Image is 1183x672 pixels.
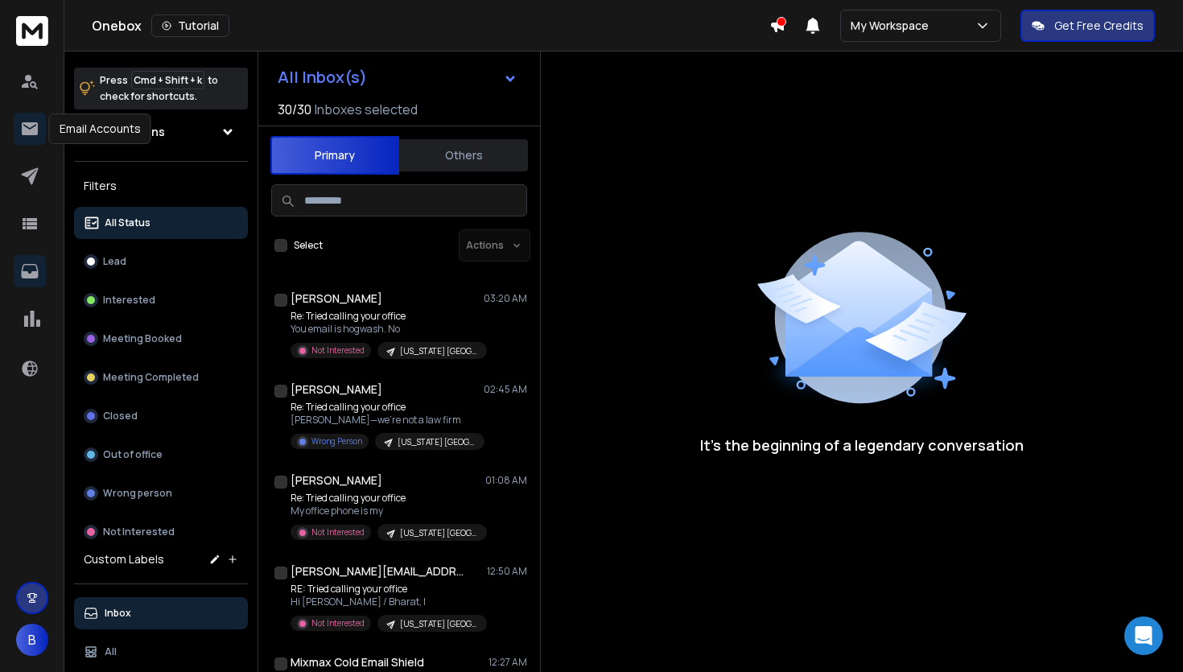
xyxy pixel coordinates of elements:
p: Hi [PERSON_NAME] / Bharat, I [291,596,484,608]
p: 03:20 AM [484,292,527,305]
p: Not Interested [103,526,175,538]
p: [US_STATE] [GEOGRAPHIC_DATA] legal [400,618,477,630]
button: All Campaigns [74,116,248,148]
p: 12:50 AM [487,565,527,578]
p: Get Free Credits [1054,18,1144,34]
button: Closed [74,400,248,432]
p: Wrong person [103,487,172,500]
button: All Inbox(s) [265,61,530,93]
p: Lead [103,255,126,268]
p: Press to check for shortcuts. [100,72,218,105]
button: Tutorial [151,14,229,37]
button: Primary [270,136,399,175]
button: Wrong person [74,477,248,509]
button: All [74,636,248,668]
p: Meeting Booked [103,332,182,345]
button: B [16,624,48,656]
p: Re: Tried calling your office [291,492,484,505]
button: Others [399,138,528,173]
span: 30 / 30 [278,100,311,119]
p: Not Interested [311,344,365,357]
p: Closed [103,410,138,423]
p: 02:45 AM [484,383,527,396]
div: Onebox [92,14,769,37]
div: Open Intercom Messenger [1124,616,1163,655]
p: Interested [103,294,155,307]
p: Inbox [105,607,131,620]
button: Inbox [74,597,248,629]
h1: All Inbox(s) [278,69,367,85]
p: [US_STATE] [GEOGRAPHIC_DATA] legal [400,527,477,539]
p: Re: Tried calling your office [291,310,484,323]
button: Meeting Completed [74,361,248,394]
span: Cmd + Shift + k [131,71,204,89]
p: Out of office [103,448,163,461]
button: Interested [74,284,248,316]
label: Select [294,239,323,252]
p: Meeting Completed [103,371,199,384]
p: All Status [105,216,150,229]
button: Get Free Credits [1020,10,1155,42]
h1: [PERSON_NAME][EMAIL_ADDRESS][DOMAIN_NAME] [291,563,468,579]
h1: [PERSON_NAME] [291,291,382,307]
p: All [105,645,117,658]
button: Meeting Booked [74,323,248,355]
p: [PERSON_NAME]—we're not a law firm [291,414,484,427]
p: Not Interested [311,617,365,629]
p: 12:27 AM [488,656,527,669]
p: My office phone is my [291,505,484,517]
p: Not Interested [311,526,365,538]
p: Wrong Person [311,435,362,447]
button: All Status [74,207,248,239]
p: [US_STATE] [GEOGRAPHIC_DATA] legal [400,345,477,357]
h1: [PERSON_NAME] [291,381,382,398]
button: Out of office [74,439,248,471]
h1: Mixmax Cold Email Shield [291,654,424,670]
p: Re: Tried calling your office [291,401,484,414]
p: It’s the beginning of a legendary conversation [700,434,1024,456]
p: [US_STATE] [GEOGRAPHIC_DATA] legal [398,436,475,448]
p: RE: Tried calling your office [291,583,484,596]
h3: Inboxes selected [315,100,418,119]
h3: Custom Labels [84,551,164,567]
p: 01:08 AM [485,474,527,487]
button: Not Interested [74,516,248,548]
p: My Workspace [851,18,935,34]
p: You email is hogwash. No [291,323,484,336]
h3: Filters [74,175,248,197]
h1: [PERSON_NAME] [291,472,382,489]
div: Email Accounts [49,113,151,144]
button: Lead [74,245,248,278]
